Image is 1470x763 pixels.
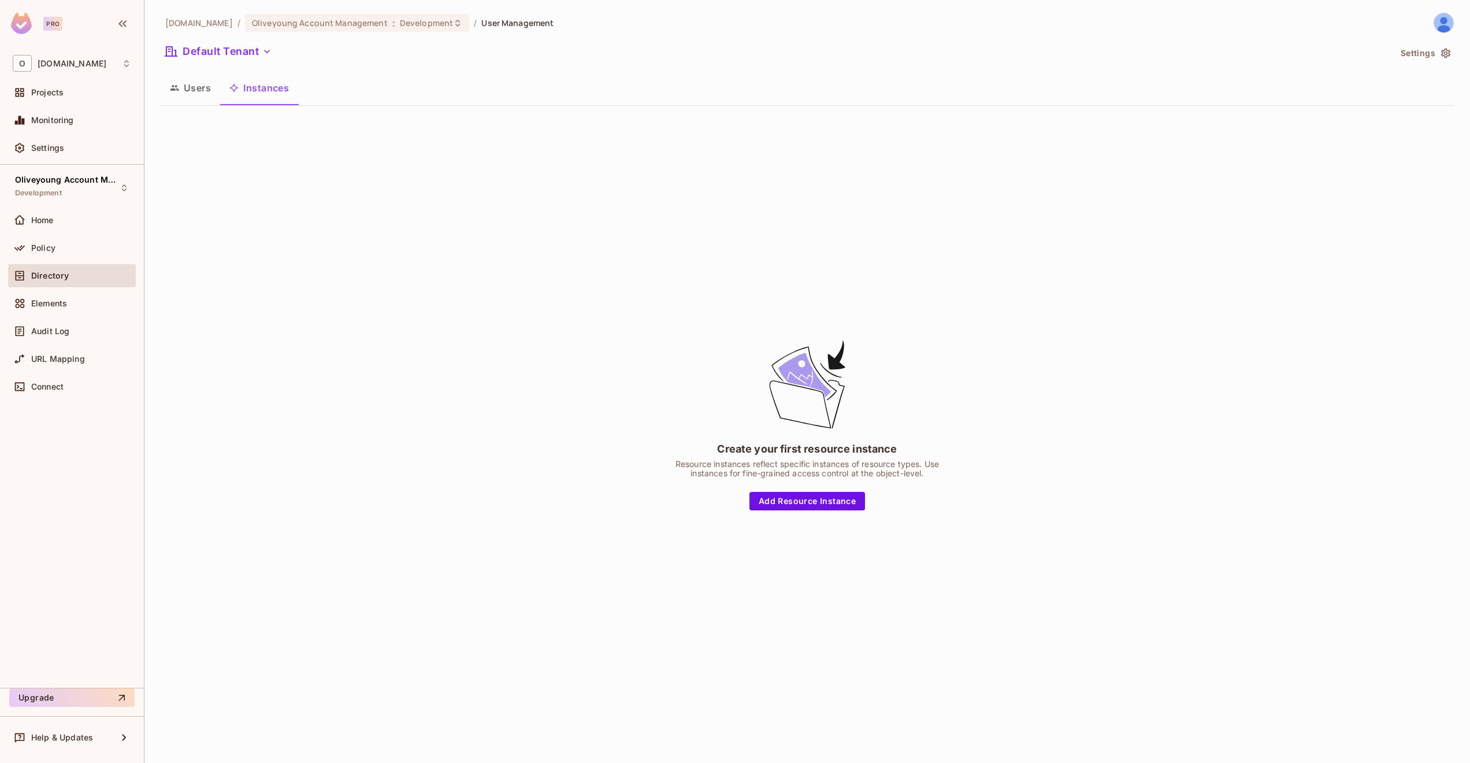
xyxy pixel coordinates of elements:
span: Monitoring [31,116,74,125]
span: Help & Updates [31,733,93,742]
span: Settings [31,143,64,153]
div: Pro [43,17,62,31]
span: Workspace: oliveyoung.co.kr [38,59,106,68]
span: Elements [31,299,67,308]
button: Add Resource Instance [749,492,865,510]
span: Development [400,17,453,28]
button: Users [161,73,220,102]
span: Directory [31,271,69,280]
span: Home [31,216,54,225]
span: URL Mapping [31,354,85,364]
img: 디스커버리개발팀_송준호 [1434,13,1453,32]
span: Policy [31,243,55,253]
span: O [13,55,32,72]
span: the active workspace [165,17,233,28]
span: : [392,18,396,28]
span: Projects [31,88,64,97]
img: SReyMgAAAABJRU5ErkJggg== [11,13,32,34]
span: Development [15,188,62,198]
span: Audit Log [31,327,69,336]
div: Create your first resource instance [717,442,897,456]
li: / [237,17,240,28]
span: Oliveyoung Account Management [15,175,119,184]
button: Upgrade [9,688,135,707]
div: Resource instances reflect specific instances of resource types. Use instances for fine-grained a... [663,460,952,478]
button: Instances [220,73,298,102]
button: Settings [1396,44,1454,62]
span: User Management [481,17,554,28]
span: Oliveyoung Account Management [252,17,388,28]
li: / [474,17,477,28]
span: Connect [31,382,64,391]
button: Default Tenant [161,42,276,61]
